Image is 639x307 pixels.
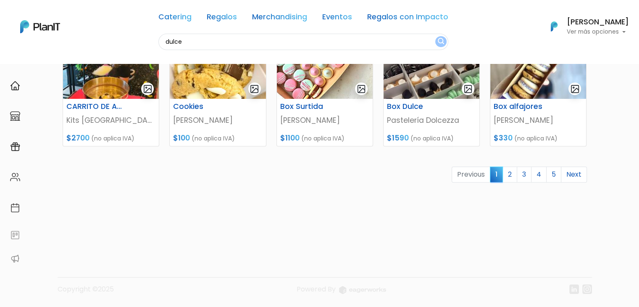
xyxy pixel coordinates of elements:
span: 1 [490,167,503,182]
a: Merchandising [252,13,307,24]
img: linkedin-cc7d2dbb1a16aff8e18f147ffe980d30ddd5d9e01409788280e63c91fc390ff4.svg [569,284,579,294]
p: [PERSON_NAME] [494,115,583,126]
p: [PERSON_NAME] [173,115,262,126]
img: gallery-light [570,84,580,94]
p: Kits [GEOGRAPHIC_DATA] [66,115,155,126]
a: gallery-light Cookies [PERSON_NAME] $100 (no aplica IVA) [169,24,266,146]
p: [PERSON_NAME] [280,115,369,126]
span: (no aplica IVA) [301,134,344,143]
span: translation missing: es.layouts.footer.powered_by [297,284,336,294]
h6: [PERSON_NAME] [567,19,629,26]
a: gallery-light Box Dulce Pastelería Dolcezza $1590 (no aplica IVA) [383,24,480,146]
button: PlanIt Logo [PERSON_NAME] Ver más opciones [540,16,629,37]
img: people-662611757002400ad9ed0e3c099ab2801c6687ba6c219adb57efc949bc21e19d.svg [10,172,20,182]
img: campaigns-02234683943229c281be62815700db0a1741e53638e28bf9629b52c665b00959.svg [10,142,20,152]
img: calendar-87d922413cdce8b2cf7b7f5f62616a5cf9e4887200fb71536465627b3292af00.svg [10,203,20,213]
img: gallery-light [250,84,259,94]
h6: Box Surtida [275,102,342,111]
img: gallery-light [143,84,153,94]
span: $2700 [66,133,89,143]
a: gallery-light Box Surtida [PERSON_NAME] $1100 (no aplica IVA) [276,24,373,146]
img: feedback-78b5a0c8f98aac82b08bfc38622c3050aee476f2c9584af64705fc4e61158814.svg [10,230,20,240]
a: Regalos [207,13,237,24]
p: Copyright ©2025 [58,284,114,301]
h6: Box Dulce [382,102,448,111]
a: gallery-light Box alfajores [PERSON_NAME] $330 (no aplica IVA) [490,24,586,146]
p: Ver más opciones [567,29,629,35]
img: logo_eagerworks-044938b0bf012b96b195e05891a56339191180c2d98ce7df62ca656130a436fa.svg [339,286,386,294]
span: (no aplica IVA) [410,134,454,143]
a: 2 [502,167,517,183]
a: Eventos [322,13,352,24]
a: gallery-light CARRITO DE ALGODÓN DE AZUCAR Kits [GEOGRAPHIC_DATA] $2700 (no aplica IVA) [63,24,159,146]
a: 5 [546,167,561,183]
h6: Cookies [168,102,234,111]
img: PlanIt Logo [20,20,60,33]
span: $330 [494,133,513,143]
h6: Box alfajores [489,102,555,111]
span: (no aplica IVA) [192,134,235,143]
img: gallery-light [357,84,366,94]
img: home-e721727adea9d79c4d83392d1f703f7f8bce08238fde08b1acbfd93340b81755.svg [10,81,20,91]
p: Pastelería Dolcezza [387,115,476,126]
a: Next [561,167,587,183]
span: (no aplica IVA) [514,134,557,143]
img: PlanIt Logo [545,17,563,36]
a: Catering [158,13,192,24]
img: partners-52edf745621dab592f3b2c58e3bca9d71375a7ef29c3b500c9f145b62cc070d4.svg [10,254,20,264]
input: Buscá regalos, desayunos, y más [158,34,448,50]
a: 4 [531,167,547,183]
a: 3 [517,167,531,183]
span: $1590 [387,133,409,143]
h6: CARRITO DE ALGODÓN DE AZUCAR [61,102,128,111]
a: Powered By [297,284,386,301]
div: ¿Necesitás ayuda? [43,8,121,24]
span: $100 [173,133,190,143]
img: marketplace-4ceaa7011d94191e9ded77b95e3339b90024bf715f7c57f8cf31f2d8c509eaba.svg [10,111,20,121]
a: Regalos con Impacto [367,13,448,24]
img: gallery-light [463,84,473,94]
span: (no aplica IVA) [91,134,134,143]
img: search_button-432b6d5273f82d61273b3651a40e1bd1b912527efae98b1b7a1b2c0702e16a8d.svg [438,38,444,46]
span: $1100 [280,133,300,143]
img: instagram-7ba2a2629254302ec2a9470e65da5de918c9f3c9a63008f8abed3140a32961bf.svg [582,284,592,294]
